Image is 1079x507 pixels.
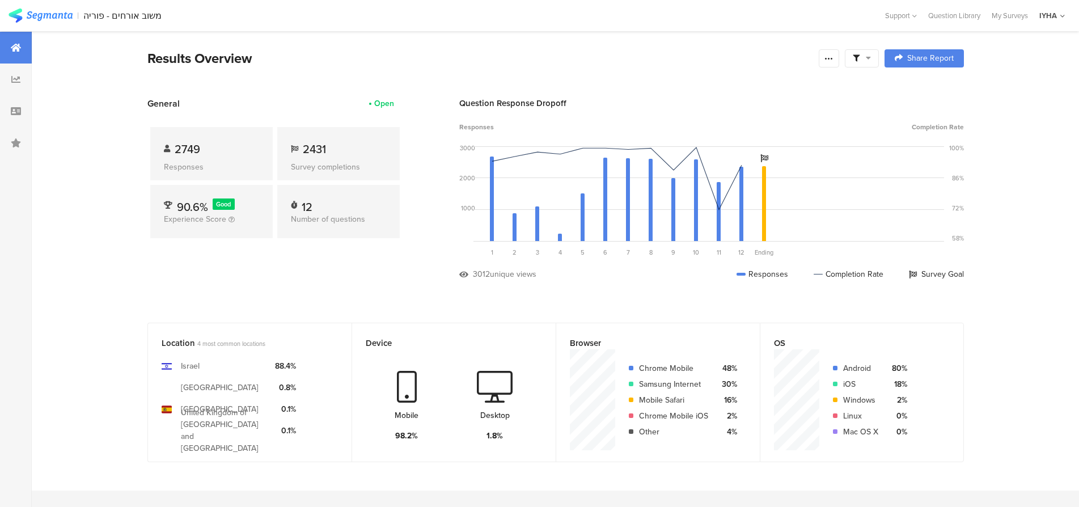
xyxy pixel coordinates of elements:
div: 72% [952,204,964,213]
img: segmanta logo [9,9,73,23]
span: Responses [459,122,494,132]
div: באיזה אופן ביצעת את הזמנת האירוח לאנ"א פוריה? [518,143,620,162]
div: | [77,9,79,22]
span: 4 [558,248,562,257]
div: Results Overview [147,48,813,69]
div: Other [639,426,708,438]
a: Question Library [923,10,986,21]
div: 2% [717,410,737,422]
div: iOS [843,378,878,390]
div: 0.8% [275,382,296,394]
div: 80% [887,362,907,374]
a: My Surveys [986,10,1034,21]
div: completion rate [543,193,598,204]
div: Location [162,337,319,349]
div: Mobile [395,409,418,421]
div: Chrome Mobile iOS [639,410,708,422]
div: 16% [717,394,737,406]
div: 18% [887,378,907,390]
div: Desktop [480,409,510,421]
div: 0% [887,410,907,422]
span: 12 [738,248,744,257]
div: Windows [843,394,878,406]
span: 3 [536,248,539,257]
div: 2749 [518,182,536,193]
div: Question 1 [518,128,620,140]
div: 3012 [473,268,490,280]
div: 93.5% [518,193,541,204]
div: Android [843,362,878,374]
div: Israel [181,360,200,372]
div: 1000 [461,204,475,213]
span: 5 [581,248,585,257]
div: 2939 [518,171,537,182]
div: Chrome Mobile [639,362,708,374]
div: OS [774,337,931,349]
span: 90.6% [177,198,208,216]
span: 10 [693,248,699,257]
i: Survey Goal [760,154,768,162]
span: 9 [671,248,675,257]
div: 48% [717,362,737,374]
div: unique views [490,268,536,280]
span: 7 [627,248,630,257]
div: 2000 [459,174,475,183]
div: Mobile Safari [639,394,708,406]
span: 6 [603,248,607,257]
div: Question Response Dropoff [459,97,964,109]
div: Survey Goal [909,268,964,280]
div: 88.4% [275,360,296,372]
div: 98.2% [395,430,418,442]
div: responses [539,182,576,193]
div: 1.8% [486,430,503,442]
div: Linux [843,410,878,422]
span: 2 [513,248,517,257]
div: Survey completions [291,161,386,173]
span: Experience Score [164,213,226,225]
span: General [147,97,180,110]
div: 86% [952,174,964,183]
span: 8 [649,248,653,257]
span: Share Report [907,54,954,62]
div: 58% [952,234,964,243]
span: Good [216,200,231,209]
div: Responses [737,268,788,280]
div: Browser [570,337,727,349]
span: 2431 [303,141,326,158]
div: 30% [717,378,737,390]
div: Mac OS X [843,426,878,438]
div: [GEOGRAPHIC_DATA] [181,403,259,415]
div: Ending [753,248,776,257]
div: 100% [949,143,964,153]
div: Completion Rate [814,268,883,280]
span: Completion Rate [912,122,964,132]
div: 0.1% [275,425,296,437]
div: [GEOGRAPHIC_DATA] [181,382,259,394]
span: 4 most common locations [197,339,265,348]
div: Samsung Internet [639,378,708,390]
div: 3000 [460,143,475,153]
div: משוב אורחים - פוריה [83,10,162,21]
span: Number of questions [291,213,365,225]
div: 4% [717,426,737,438]
span: 11 [717,248,721,257]
div: 0.1% [275,403,296,415]
div: 0% [887,426,907,438]
div: IYHA [1039,10,1057,21]
div: Support [885,7,917,24]
div: 2% [887,394,907,406]
div: Open [374,98,394,109]
div: views [539,171,559,182]
div: Responses [164,161,259,173]
span: 2749 [175,141,200,158]
div: Device [366,337,523,349]
div: 12 [302,198,312,210]
div: United Kingdom of [GEOGRAPHIC_DATA] and [GEOGRAPHIC_DATA] [181,407,266,454]
span: 1 [491,248,493,257]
